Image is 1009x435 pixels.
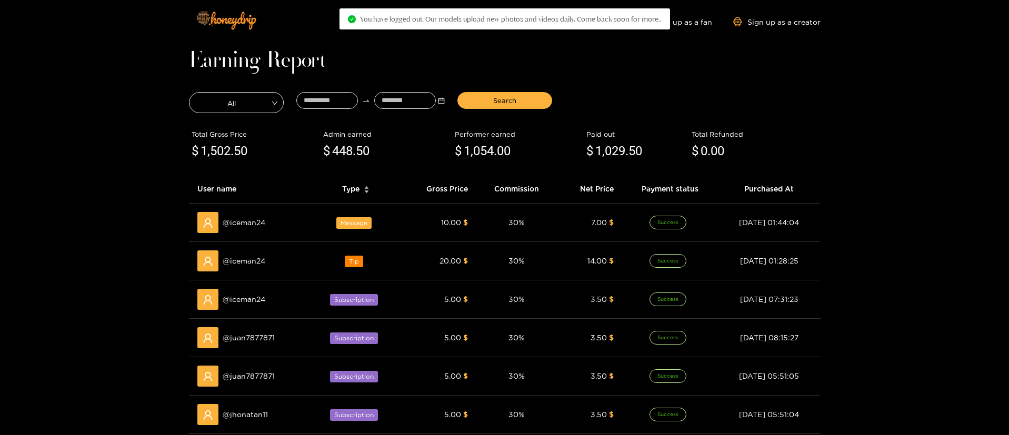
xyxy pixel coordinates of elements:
th: Purchased At [718,175,821,204]
span: $ [455,141,462,161]
span: Success [650,369,686,383]
span: 30 % [508,372,525,380]
span: 1,054 [464,144,494,158]
span: [DATE] 01:44:04 [739,218,799,226]
span: user [203,371,213,382]
span: .50 [231,144,247,158]
h1: Earning Report [189,54,821,68]
span: user [203,256,213,267]
span: @ iceman24 [223,294,265,305]
span: Subscription [330,294,378,306]
span: user [203,410,213,420]
span: .50 [625,144,642,158]
span: swap-right [362,97,370,105]
span: 1,029 [595,144,625,158]
span: Tip [345,256,363,267]
span: 5.00 [444,333,461,341]
div: Total Gross Price [192,129,318,139]
span: caret-down [364,189,369,195]
span: 3.50 [591,295,607,303]
span: 0 [701,144,707,158]
div: Admin earned [323,129,449,139]
span: 7.00 [591,218,607,226]
span: 5.00 [444,372,461,380]
th: Payment status [622,175,718,204]
span: Type [342,183,359,195]
span: user [203,333,213,343]
span: user [203,218,213,228]
th: User name [189,175,311,204]
span: $ [692,141,698,161]
span: Message [336,217,372,229]
span: [DATE] 05:51:04 [739,410,799,418]
span: @ juan7877871 [223,370,275,382]
span: 1,502 [201,144,231,158]
span: @ juan7877871 [223,332,275,343]
span: $ [586,141,593,161]
a: Sign up as a fan [640,17,712,26]
span: $ [609,333,614,341]
span: Success [650,216,686,229]
span: 3.50 [591,410,607,418]
span: $ [463,295,468,303]
span: 5.00 [444,410,461,418]
th: Net Price [556,175,622,204]
span: Success [650,408,686,421]
span: $ [463,410,468,418]
span: 3.50 [591,372,607,380]
span: $ [192,141,198,161]
span: You have logged out. Our models upload new photos and videos daily. Come back soon for more.. [360,15,662,23]
span: $ [609,218,614,226]
span: [DATE] 07:31:23 [740,295,798,303]
span: Search [493,95,516,106]
span: Success [650,254,686,268]
span: 10.00 [441,218,461,226]
span: .00 [494,144,511,158]
div: Paid out [586,129,686,139]
span: Subscription [330,409,378,421]
span: Success [650,331,686,345]
span: $ [609,410,614,418]
span: $ [463,333,468,341]
span: Subscription [330,332,378,344]
span: Success [650,292,686,306]
a: Sign up as a creator [733,17,821,26]
span: 3.50 [591,333,607,341]
span: 14.00 [587,257,607,265]
span: 30 % [508,295,525,303]
span: $ [463,218,468,226]
span: @ jhonatan11 [223,409,268,420]
span: 5.00 [444,295,461,303]
span: 448 [332,144,353,158]
span: $ [609,257,614,265]
span: [DATE] 05:51:05 [739,372,799,380]
div: Total Refunded [692,129,818,139]
span: 30 % [508,333,525,341]
span: 30 % [508,410,525,418]
button: Search [457,92,552,109]
span: $ [609,372,614,380]
span: caret-up [364,185,369,190]
span: 30 % [508,218,525,226]
span: $ [463,257,468,265]
div: Performer earned [455,129,581,139]
th: Gross Price [401,175,476,204]
span: @ iceman24 [223,217,265,228]
span: to [362,97,370,105]
span: $ [323,141,330,161]
span: check-circle [348,15,356,23]
span: @ iceman24 [223,255,265,267]
span: $ [609,295,614,303]
span: .50 [353,144,369,158]
span: [DATE] 08:15:27 [740,333,798,341]
span: [DATE] 01:28:25 [740,257,798,265]
span: 30 % [508,257,525,265]
span: 20.00 [439,257,461,265]
span: All [189,95,283,110]
span: $ [463,372,468,380]
span: .00 [707,144,724,158]
th: Commission [476,175,556,204]
span: Subscription [330,371,378,382]
span: user [203,295,213,305]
